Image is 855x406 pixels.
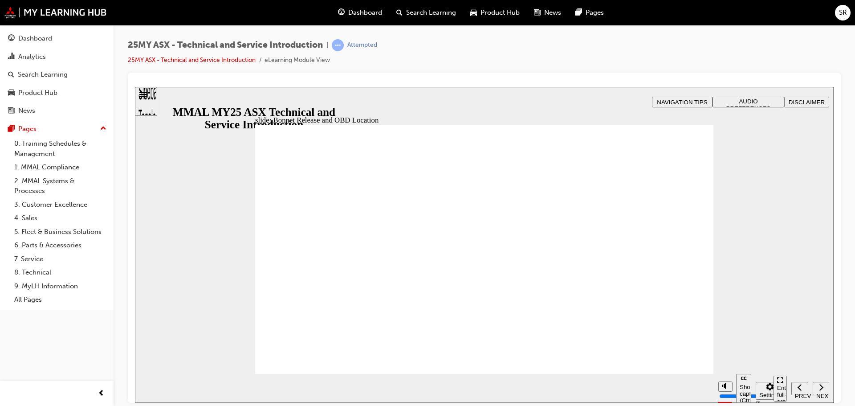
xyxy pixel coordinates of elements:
a: Search Learning [4,66,110,83]
span: NAVIGATION TIPS [522,12,572,19]
span: search-icon [396,7,403,18]
div: Settings [624,305,646,312]
label: Zoom to fit [621,313,639,339]
button: Pages [4,121,110,137]
div: misc controls [579,287,634,316]
span: Pages [586,8,604,18]
span: news-icon [534,7,541,18]
span: pages-icon [575,7,582,18]
button: Mute (Ctrl+Alt+M) [583,295,598,305]
nav: slide navigation [639,287,694,316]
span: pages-icon [8,125,15,133]
span: Search Learning [406,8,456,18]
div: Dashboard [18,33,52,44]
span: guage-icon [8,35,15,43]
span: SR [839,8,847,18]
div: Attempted [347,41,377,49]
img: mmal [4,7,107,18]
div: Pages [18,124,37,134]
a: 25MY ASX - Technical and Service Introduction [128,56,256,64]
span: up-icon [100,123,106,135]
button: Previous (Ctrl+Alt+Comma) [656,295,673,308]
li: eLearning Module View [265,55,330,66]
span: guage-icon [338,7,345,18]
input: volume [584,306,642,313]
button: SR [835,5,851,21]
div: Search Learning [18,70,68,80]
a: 3. Customer Excellence [11,198,110,212]
div: Analytics [18,52,46,62]
span: news-icon [8,107,15,115]
a: news-iconNews [527,4,568,22]
span: Dashboard [348,8,382,18]
span: prev-icon [98,388,105,399]
button: Show captions (Ctrl+Alt+C) [601,287,616,316]
a: 4. Sales [11,211,110,225]
a: All Pages [11,293,110,307]
a: 5. Fleet & Business Solutions [11,225,110,239]
button: Enter full-screen (Ctrl+Alt+F) [639,289,652,315]
a: 6. Parts & Accessories [11,238,110,252]
span: car-icon [8,89,15,97]
a: Dashboard [4,30,110,47]
a: 2. MMAL Systems & Processes [11,174,110,198]
a: News [4,103,110,119]
a: 8. Technical [11,266,110,279]
span: Product Hub [480,8,520,18]
span: | [326,40,328,50]
button: AUDIO PREFERENCES [578,10,649,21]
a: guage-iconDashboard [331,4,389,22]
div: Enter full-screen (Ctrl+Alt+F) [642,298,648,324]
button: NAVIGATION TIPS [517,10,578,21]
button: DISCLAIMER [649,10,694,21]
span: learningRecordVerb_ATTEMPT-icon [332,39,344,51]
div: PREV [660,306,670,312]
div: Product Hub [18,88,57,98]
span: AUDIO PREFERENCES [591,11,636,25]
span: News [544,8,561,18]
a: search-iconSearch Learning [389,4,463,22]
a: 1. MMAL Compliance [11,160,110,174]
a: 9. MyLH Information [11,279,110,293]
a: car-iconProduct Hub [463,4,527,22]
a: pages-iconPages [568,4,611,22]
button: Next (Ctrl+Alt+Period) [678,295,695,308]
div: News [18,106,35,116]
a: 7. Service [11,252,110,266]
a: 0. Training Schedules & Management [11,137,110,160]
a: Analytics [4,49,110,65]
span: DISCLAIMER [654,12,690,19]
button: Settings [621,295,649,313]
button: DashboardAnalyticsSearch LearningProduct HubNews [4,29,110,121]
div: Show captions (Ctrl+Alt+C) [605,297,613,317]
span: car-icon [470,7,477,18]
span: search-icon [8,71,14,79]
span: 25MY ASX - Technical and Service Introduction [128,40,323,50]
span: chart-icon [8,53,15,61]
div: NEXT [681,306,691,312]
a: Product Hub [4,85,110,101]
